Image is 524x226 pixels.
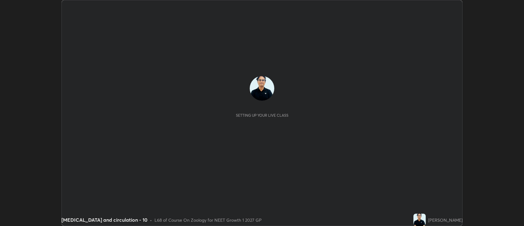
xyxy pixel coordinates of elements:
[250,76,274,101] img: 44dbf02e4033470aa5e07132136bfb12.jpg
[236,113,288,118] div: Setting up your live class
[154,217,262,223] div: L68 of Course On Zoology for NEET Growth 1 2027 GP
[150,217,152,223] div: •
[61,216,147,224] div: [MEDICAL_DATA] and circulation - 10
[413,214,426,226] img: 44dbf02e4033470aa5e07132136bfb12.jpg
[428,217,463,223] div: [PERSON_NAME]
